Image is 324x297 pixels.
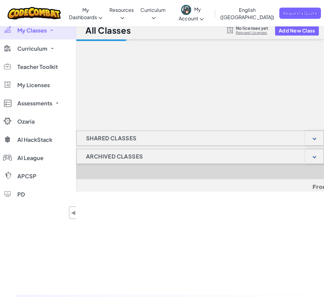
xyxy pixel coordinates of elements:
span: Curriculum [17,46,47,51]
span: Ozaria [17,119,35,124]
a: Resources [106,2,137,25]
span: My Licenses [17,82,50,88]
span: English ([GEOGRAPHIC_DATA]) [220,7,274,20]
a: My Dashboards [65,2,106,25]
span: Curriculum [140,7,166,13]
h1: All Classes [85,25,131,36]
a: Curriculum [137,2,169,25]
h1: Archived Classes [77,149,152,164]
span: No licenses yet [236,26,268,30]
span: Resources [109,7,134,13]
img: avatar [181,5,191,15]
span: Teacher Toolkit [17,64,58,70]
h1: Shared Classes [77,131,146,146]
span: AI HackStack [17,137,52,142]
span: Assessments [17,101,52,106]
a: Request Licenses [236,30,268,35]
span: My Dashboards [69,7,97,20]
a: English ([GEOGRAPHIC_DATA]) [217,2,278,25]
a: Request a Quote [279,8,321,19]
span: My Classes [17,28,47,33]
span: AI League [17,155,43,161]
span: ◀ [71,208,76,217]
img: CodeCombat logo [8,7,61,19]
button: Add New Class [275,26,319,36]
